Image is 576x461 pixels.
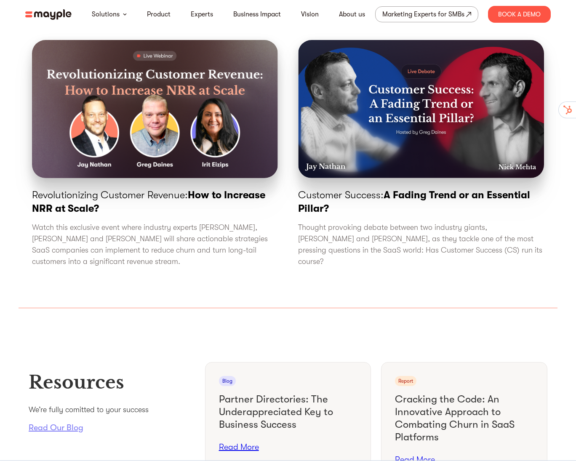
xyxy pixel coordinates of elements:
a: Read Our Blog [29,422,195,433]
h4: Partner Directories: The Underappreciated Key to Business Success [219,393,357,431]
a: Customer Success:A Fading Trend or an Essential Pillar?Thought provoking debate between two indus... [298,40,544,274]
img: arrow-down [123,13,127,16]
div: Book A Demo [488,6,551,23]
span: A Fading Trend or an Essential Pillar? [298,189,530,214]
h3: Resources [29,370,195,394]
div: Blog [219,376,236,386]
span: How to Increase NRR at Scale? [32,189,265,214]
a: Experts [191,9,213,19]
p: Customer Success: [298,188,544,215]
a: Revolutionizing Customer Revenue:How to Increase NRR at Scale?Watch this exclusive event where in... [32,40,278,274]
div: Marketing Experts for SMBs [382,8,464,20]
a: Product [147,9,171,19]
p: Revolutionizing Customer Revenue: [32,188,278,215]
a: Marketing Experts for SMBs [375,6,478,22]
a: Vision [301,9,319,19]
p: Thought provoking debate between two industry giants, [PERSON_NAME] and [PERSON_NAME], as they ta... [298,222,544,267]
div: report [395,376,416,386]
p: Watch this exclusive event where industry experts [PERSON_NAME], [PERSON_NAME] and [PERSON_NAME] ... [32,222,278,267]
a: Business Impact [233,9,281,19]
iframe: Chat Widget [424,363,576,461]
h4: Cracking the Code: An Innovative Approach to Combating Churn in SaaS Platforms [395,393,533,443]
img: mayple-logo [25,9,72,20]
a: Read More [219,442,259,453]
a: Solutions [92,9,120,19]
p: We’re fully comitted to your success [29,404,195,416]
a: About us [339,9,365,19]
